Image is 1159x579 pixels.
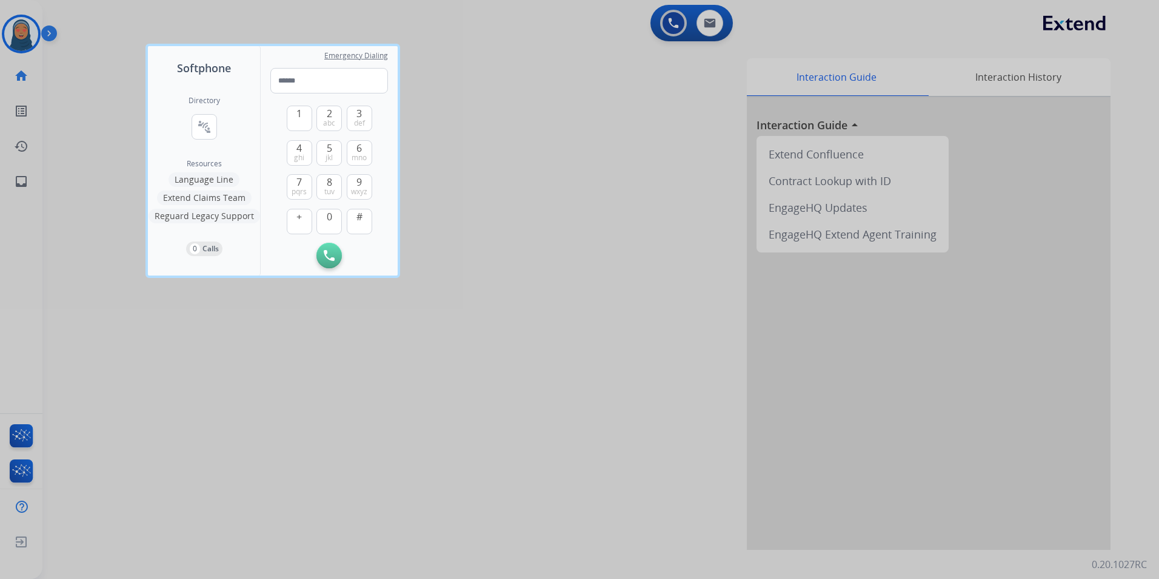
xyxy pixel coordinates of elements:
[351,187,367,197] span: wxyz
[202,243,219,254] p: Calls
[296,141,302,155] span: 4
[347,106,372,131] button: 3def
[316,140,342,166] button: 5jkl
[347,174,372,200] button: 9wxyz
[157,191,252,205] button: Extend Claims Team
[287,140,312,166] button: 4ghi
[327,106,332,121] span: 2
[327,209,332,224] span: 0
[356,141,362,155] span: 6
[186,242,222,256] button: 0Calls
[327,175,332,189] span: 8
[149,209,260,223] button: Reguard Legacy Support
[356,106,362,121] span: 3
[190,243,200,254] p: 0
[356,175,362,189] span: 9
[326,153,333,163] span: jkl
[323,118,335,128] span: abc
[354,118,365,128] span: def
[324,250,335,261] img: call-button
[169,172,239,187] button: Language Line
[356,209,362,224] span: #
[292,187,307,197] span: pqrs
[347,209,372,234] button: #
[296,209,302,224] span: +
[324,51,388,61] span: Emergency Dialing
[347,140,372,166] button: 6mno
[316,106,342,131] button: 2abc
[316,209,342,234] button: 0
[287,106,312,131] button: 1
[294,153,304,163] span: ghi
[189,96,220,106] h2: Directory
[324,187,335,197] span: tuv
[296,106,302,121] span: 1
[327,141,332,155] span: 5
[1092,557,1147,572] p: 0.20.1027RC
[197,120,212,134] mat-icon: connect_without_contact
[287,174,312,200] button: 7pqrs
[187,159,222,169] span: Resources
[177,59,231,76] span: Softphone
[316,174,342,200] button: 8tuv
[352,153,367,163] span: mno
[296,175,302,189] span: 7
[287,209,312,234] button: +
